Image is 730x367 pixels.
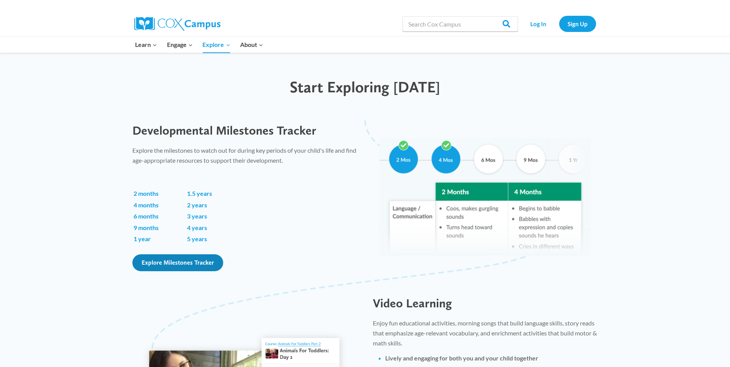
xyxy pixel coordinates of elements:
[187,235,207,242] a: 5 years
[385,354,538,362] strong: Lively and engaging for both you and your child together
[187,190,212,197] a: 1.5 years
[134,190,159,197] a: 2 months
[373,318,598,348] p: Enjoy fun educational activities, morning songs that build language skills, story reads that emph...
[134,17,221,31] img: Cox Campus
[162,37,198,53] button: Child menu of Engage
[134,212,159,220] a: 6 months
[379,127,591,268] img: developmental-milestone-tracker-preview
[235,37,268,53] button: Child menu of About
[134,235,151,242] a: 1 year
[290,78,440,96] span: Start Exploring [DATE]
[132,145,357,165] p: Explore the milestones to watch out for during key periods of your child's life and find age-appr...
[187,212,207,220] a: 3 years
[373,295,452,310] span: Video Learning
[187,201,207,209] a: 2 years
[132,123,316,138] span: Developmental Milestones Tracker
[198,37,236,53] button: Child menu of Explore
[132,254,223,271] a: Explore Milestones Tracker
[187,224,207,231] a: 4 years
[142,259,214,266] span: Explore Milestones Tracker
[134,201,159,209] a: 4 months
[130,37,162,53] button: Child menu of Learn
[522,16,596,32] nav: Secondary Navigation
[403,16,518,32] input: Search Cox Campus
[134,224,159,231] a: 9 months
[522,16,555,32] a: Log In
[130,37,268,53] nav: Primary Navigation
[559,16,596,32] a: Sign Up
